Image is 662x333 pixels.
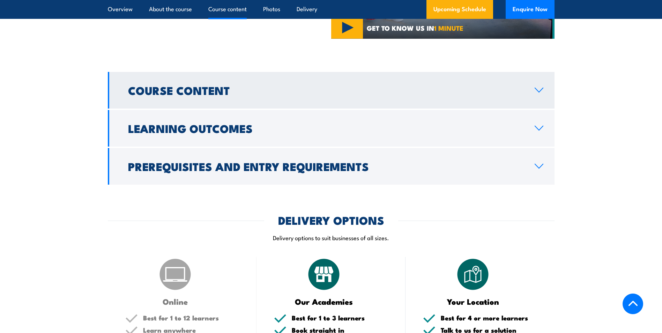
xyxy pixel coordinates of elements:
a: Learning Outcomes [108,110,555,147]
h2: DELIVERY OPTIONS [278,215,384,225]
h2: Prerequisites and Entry Requirements [128,161,523,171]
strong: 1 MINUTE [434,23,463,33]
h2: Course Content [128,85,523,95]
h3: Your Location [423,297,523,305]
p: Delivery options to suit businesses of all sizes. [108,234,555,242]
h3: Our Academies [274,297,374,305]
a: Course Content [108,72,555,109]
a: Prerequisites and Entry Requirements [108,148,555,185]
h5: Best for 1 to 3 learners [292,314,388,321]
h3: Online [125,297,225,305]
h5: Best for 1 to 12 learners [143,314,239,321]
h5: Best for 4 or more learners [441,314,537,321]
h2: Learning Outcomes [128,123,523,133]
span: GET TO KNOW US IN [367,25,463,31]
